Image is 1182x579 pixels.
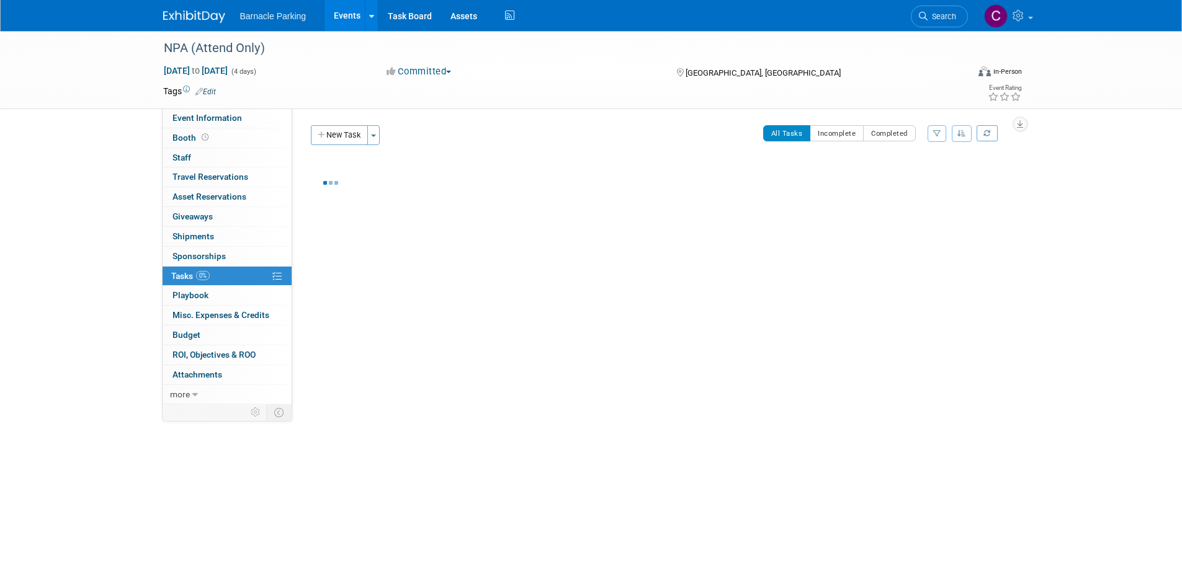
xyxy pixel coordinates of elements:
button: New Task [311,125,368,145]
span: Tasks [171,271,210,281]
a: Giveaways [163,207,292,226]
button: Incomplete [810,125,864,141]
a: Misc. Expenses & Credits [163,306,292,325]
a: Refresh [977,125,998,141]
span: Budget [172,330,200,340]
a: more [163,385,292,404]
img: ExhibitDay [163,11,225,23]
span: 0% [196,271,210,280]
span: Playbook [172,290,208,300]
a: Travel Reservations [163,167,292,187]
a: Tasks0% [163,267,292,286]
span: Booth [172,133,211,143]
span: Event Information [172,113,242,123]
a: Attachments [163,365,292,384]
span: Barnacle Parking [240,11,307,21]
div: Event Rating [988,85,1021,91]
span: Booth not reserved yet [199,133,211,142]
a: Asset Reservations [163,187,292,206]
span: Search [928,12,956,21]
a: Playbook [163,286,292,305]
a: Staff [163,148,292,167]
span: to [190,66,202,76]
span: [GEOGRAPHIC_DATA], [GEOGRAPHIC_DATA] [686,68,841,77]
a: Edit [195,87,216,96]
span: ROI, Objectives & ROO [172,350,256,360]
span: Attachments [172,369,222,379]
img: Courtney Daniel [984,4,1008,28]
td: Toggle Event Tabs [266,404,292,420]
div: NPA (Attend Only) [159,37,949,60]
div: In-Person [993,67,1022,76]
span: Giveaways [172,211,213,221]
button: All Tasks [763,125,811,141]
a: ROI, Objectives & ROO [163,345,292,365]
span: Sponsorships [172,251,226,261]
a: Sponsorships [163,247,292,266]
a: Budget [163,325,292,345]
span: Shipments [172,231,214,241]
a: Search [911,6,968,27]
td: Personalize Event Tab Strip [245,404,267,420]
span: Staff [172,152,191,162]
div: Event Format [895,64,1023,83]
span: [DATE] [DATE] [163,65,228,76]
img: Format-Inperson.png [978,66,991,76]
a: Shipments [163,227,292,246]
a: Event Information [163,108,292,128]
span: (4 days) [230,68,256,76]
span: Asset Reservations [172,192,246,201]
img: loading... [323,181,338,185]
button: Completed [863,125,916,141]
span: Misc. Expenses & Credits [172,310,269,320]
a: Booth [163,128,292,148]
span: more [170,389,190,399]
td: Tags [163,85,216,97]
button: Committed [382,65,456,78]
span: Travel Reservations [172,172,248,182]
